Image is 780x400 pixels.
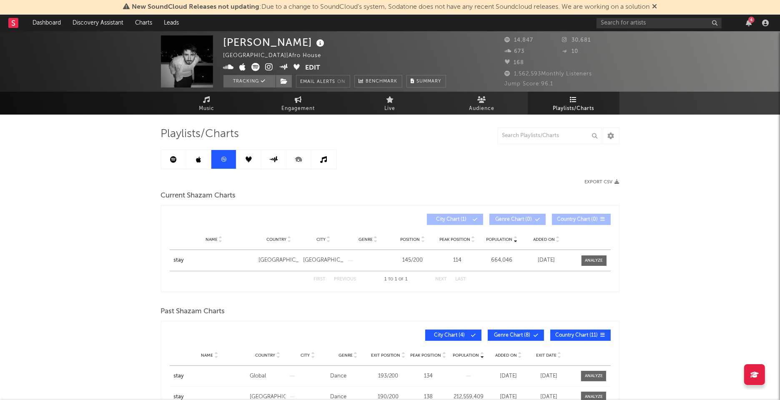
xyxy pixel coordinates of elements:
[597,18,722,28] input: Search for artists
[505,49,525,54] span: 673
[557,217,598,222] span: Country Chart ( 0 )
[487,237,513,242] span: Population
[406,75,446,87] button: Summary
[410,372,446,380] div: 134
[553,104,594,114] span: Playlists/Charts
[305,63,320,73] button: Edit
[161,191,236,201] span: Current Shazam Charts
[746,20,752,26] button: 4
[282,104,315,114] span: Engagement
[427,214,483,225] button: City Chart(1)
[344,92,436,115] a: Live
[354,75,402,87] a: Benchmark
[199,104,214,114] span: Music
[401,237,420,242] span: Position
[493,333,532,338] span: Genre Chart ( 8 )
[296,75,350,87] button: Email AlertsOn
[334,277,356,282] button: Previous
[161,129,239,139] span: Playlists/Charts
[453,353,479,358] span: Population
[338,80,346,84] em: On
[536,353,557,358] span: Exit Date
[505,37,534,43] span: 14,847
[498,127,602,144] input: Search Playlists/Charts
[161,92,253,115] a: Music
[491,372,527,380] div: [DATE]
[206,237,218,242] span: Name
[528,92,619,115] a: Playlists/Charts
[339,353,353,358] span: Genre
[748,17,755,23] div: 4
[250,372,286,380] div: Global
[550,330,611,341] button: Country Chart(11)
[253,92,344,115] a: Engagement
[505,71,592,77] span: 1,562,593 Monthly Listeners
[469,104,494,114] span: Audience
[266,237,286,242] span: Country
[431,333,469,338] span: City Chart ( 4 )
[652,4,657,10] span: Dismiss
[432,217,471,222] span: City Chart ( 1 )
[533,237,555,242] span: Added On
[161,307,225,317] span: Past Shazam Charts
[259,256,299,265] div: [GEOGRAPHIC_DATA]
[223,51,331,61] div: [GEOGRAPHIC_DATA] | Afro House
[132,4,259,10] span: New SoundCloud Releases not updating
[370,372,406,380] div: 193 / 200
[436,92,528,115] a: Audience
[371,353,401,358] span: Exit Position
[556,333,598,338] span: Country Chart ( 11 )
[129,15,158,31] a: Charts
[174,256,255,265] a: stay
[531,372,567,380] div: [DATE]
[495,353,517,358] span: Added On
[330,372,366,380] div: Dance
[399,277,404,281] span: of
[437,256,478,265] div: 114
[505,81,554,87] span: Jump Score: 96.1
[417,79,441,84] span: Summary
[456,277,466,282] button: Last
[303,256,344,265] div: [GEOGRAPHIC_DATA]
[316,237,326,242] span: City
[410,353,441,358] span: Peak Position
[495,217,533,222] span: Genre Chart ( 0 )
[158,15,185,31] a: Leads
[132,4,650,10] span: : Due to a change to SoundCloud's system, Sodatone does not have any recent Soundcloud releases. ...
[174,372,246,380] a: stay
[425,330,482,341] button: City Chart(4)
[562,49,578,54] span: 10
[373,275,419,285] div: 1 1 1
[385,104,396,114] span: Live
[489,214,546,225] button: Genre Chart(0)
[201,353,213,358] span: Name
[488,330,544,341] button: Genre Chart(8)
[585,180,619,185] button: Export CSV
[366,77,398,87] span: Benchmark
[359,237,373,242] span: Genre
[314,277,326,282] button: First
[255,353,275,358] span: Country
[527,256,567,265] div: [DATE]
[436,277,447,282] button: Next
[223,75,276,87] button: Tracking
[27,15,67,31] a: Dashboard
[393,256,433,265] div: 145 / 200
[505,60,524,65] span: 168
[562,37,591,43] span: 30,681
[301,353,310,358] span: City
[388,277,393,281] span: to
[439,237,470,242] span: Peak Position
[552,214,611,225] button: Country Chart(0)
[67,15,129,31] a: Discovery Assistant
[223,35,327,49] div: [PERSON_NAME]
[482,256,522,265] div: 664,046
